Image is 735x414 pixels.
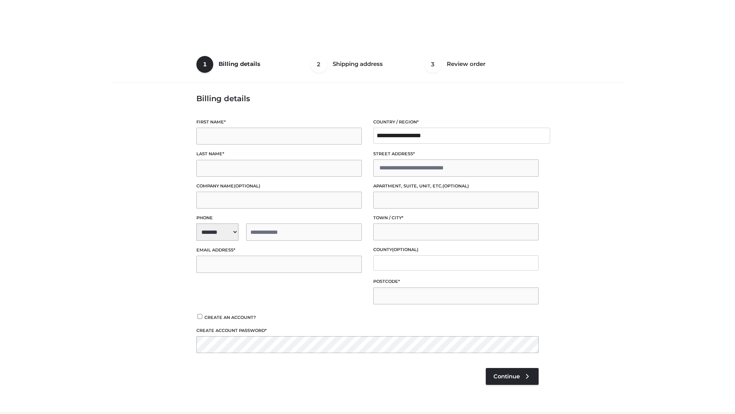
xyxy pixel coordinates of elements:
label: Company name [196,182,362,190]
label: First name [196,118,362,126]
span: 3 [425,56,441,73]
label: Create account password [196,327,539,334]
span: 2 [310,56,327,73]
span: Create an account? [204,315,256,320]
label: Last name [196,150,362,158]
label: Postcode [373,278,539,285]
h3: Billing details [196,94,539,103]
label: Town / City [373,214,539,222]
label: Country / Region [373,118,539,126]
label: County [373,246,539,253]
span: Continue [493,373,520,380]
input: Create an account? [196,314,203,319]
span: 1 [196,56,213,73]
span: Review order [447,60,485,67]
a: Continue [486,368,539,385]
span: (optional) [234,183,260,189]
label: Email address [196,246,362,254]
label: Apartment, suite, unit, etc. [373,182,539,190]
span: (optional) [443,183,469,189]
label: Phone [196,214,362,222]
span: Shipping address [333,60,383,67]
label: Street address [373,150,539,158]
span: Billing details [219,60,260,67]
span: (optional) [392,247,418,252]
